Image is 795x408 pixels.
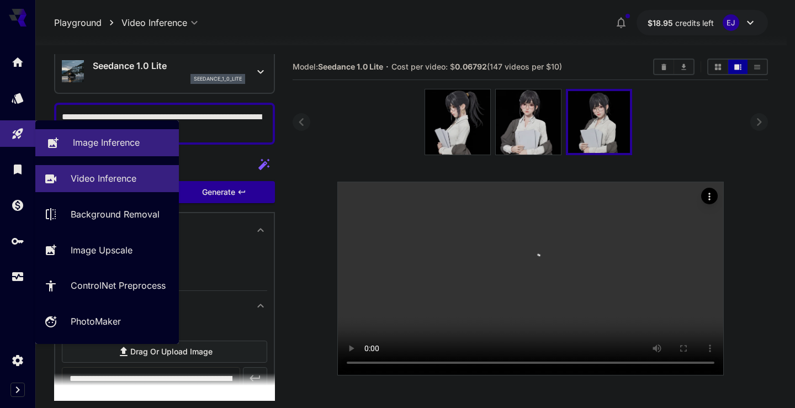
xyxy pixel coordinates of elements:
span: Generate [202,186,235,199]
span: Model: [293,62,383,71]
div: Actions [701,188,718,204]
div: API Keys [11,234,24,248]
a: Image Upscale [35,236,179,263]
div: Settings [11,353,24,367]
a: ControlNet Preprocess [35,272,179,299]
div: Home [11,55,24,69]
p: Playground [54,16,102,29]
nav: breadcrumb [54,16,121,29]
button: Download All [674,60,693,74]
div: Usage [11,270,24,284]
a: PhotoMaker [35,308,179,335]
div: Clear videosDownload All [653,59,695,75]
img: PrFu1MpIA2LAvtPR+ikCKwGcWgf8PfZwf1FiydQIAAAAASUVORK5CYII= [568,91,630,153]
span: credits left [675,18,714,28]
button: Show videos in video view [728,60,748,74]
div: Show videos in grid viewShow videos in video viewShow videos in list view [707,59,768,75]
img: 9gMtzKQhDhgAAAABJRU5ErkJggg== [496,89,561,155]
button: Show videos in grid view [708,60,728,74]
p: PhotoMaker [71,315,121,328]
div: EJ [723,14,739,31]
button: Show videos in list view [748,60,767,74]
span: Cost per video: $ (147 videos per $10) [391,62,562,71]
a: Background Removal [35,201,179,228]
p: Image Upscale [71,243,132,257]
p: Seedance 1.0 Lite [93,59,245,72]
p: seedance_1_0_lite [194,75,242,83]
span: Video Inference [121,16,187,29]
div: Playground [11,127,24,141]
p: Video Inference [71,172,136,185]
b: 0.06792 [455,62,487,71]
div: Library [11,162,24,176]
a: Video Inference [35,165,179,192]
p: ControlNet Preprocess [71,279,166,292]
button: Expand sidebar [10,383,25,397]
p: Background Removal [71,208,160,221]
div: $18.95157 [648,17,714,29]
a: Image Inference [35,129,179,156]
span: $18.95 [648,18,675,28]
span: Drag or upload image [130,345,213,359]
div: Models [11,91,24,105]
b: Seedance 1.0 Lite [318,62,383,71]
div: Wallet [11,198,24,212]
button: $18.95157 [637,10,768,35]
img: e+1qfAAAAABJRU5ErkJggg== [425,89,490,155]
p: · [386,60,389,73]
button: Clear videos [654,60,674,74]
p: Image Inference [73,136,140,149]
